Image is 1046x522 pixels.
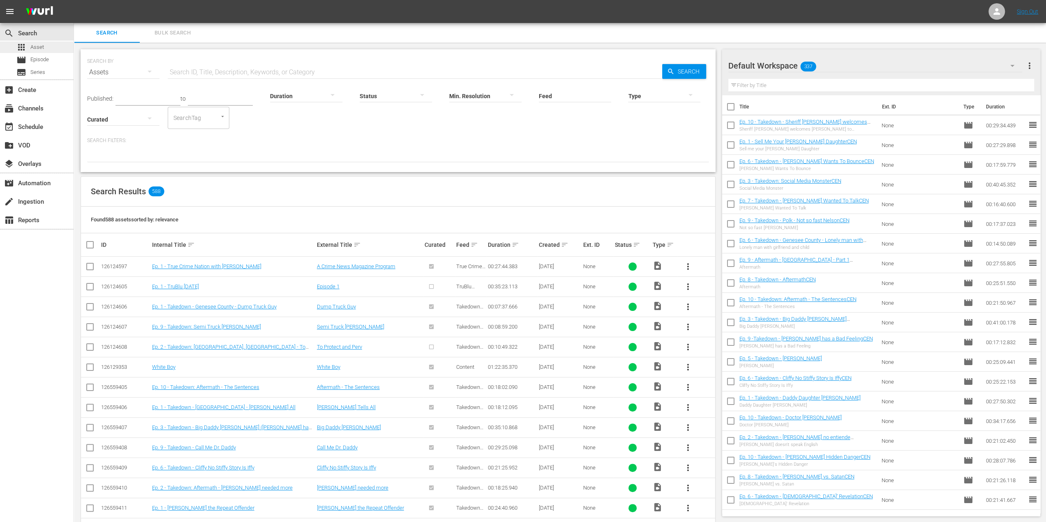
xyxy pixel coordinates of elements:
span: Takedown with [PERSON_NAME] [456,444,484,469]
a: Ep. 9 - Takedown - Polk - Not so fast NelsonCEN [739,217,850,223]
th: Type [958,95,981,118]
span: Video [653,261,663,271]
div: 126124597 [101,263,149,269]
div: 126559409 [101,465,149,471]
a: Ep. 3 - Takedown - Big Daddy [PERSON_NAME] ([PERSON_NAME] has done this before) [152,424,312,437]
td: None [878,194,960,214]
div: [DATE] [539,444,581,451]
div: Doctor [PERSON_NAME] [739,422,842,428]
span: Schedule [4,122,14,132]
div: Not so fast [PERSON_NAME] [739,225,850,230]
td: 00:17:37.023 [983,214,1028,234]
div: [PERSON_NAME] has a Bad Feeling [739,343,873,349]
a: Ep. 6 - Takedown - [DEMOGRAPHIC_DATA]’ RevelationCEN [739,493,873,499]
td: 00:27:29.898 [983,135,1028,155]
td: None [878,273,960,293]
button: more_vert [678,277,698,297]
button: Open [219,113,226,120]
a: [PERSON_NAME] Tells All [317,404,376,410]
span: Episode [30,55,49,64]
a: A Crime News Magazine Program [317,263,395,269]
span: Channels [4,103,14,113]
a: Ep. 10 - Takedown: Aftermath - The Sentences [152,384,259,390]
span: Episode [963,258,973,268]
a: Ep. 7 - Takedown - [PERSON_NAME] Wanted To TalkCEN [739,198,869,204]
img: ans4CAIJ8jUAAAAAAAAAAAAAAAAAAAAAAAAgQb4GAAAAAAAAAAAAAAAAAAAAAAAAJMjXAAAAAAAAAAAAAAAAAAAAAAAAgAT5G... [20,2,59,21]
span: Episode [963,455,973,465]
span: Takedown with [PERSON_NAME] [456,304,484,328]
span: Episode [963,219,973,229]
span: Bulk Search [145,28,201,38]
span: Episode [963,396,973,406]
button: more_vert [678,498,698,518]
div: [DATE] [539,404,581,410]
div: Curated [425,241,454,248]
span: Reports [4,215,14,225]
a: Ep. 9 -Takedown - [PERSON_NAME] has a Bad FeelingCEN [739,336,873,342]
span: reorder [1028,238,1038,248]
span: Episode [16,55,26,65]
a: Ep. 10 - Takedown - [PERSON_NAME] Hidden DangerCEN [739,454,871,460]
div: [DATE] [539,384,581,390]
div: 00:18:25.940 [488,485,536,491]
td: None [878,135,960,155]
td: 00:17:12.832 [983,332,1028,352]
a: Big Daddy [PERSON_NAME] [317,424,381,430]
th: Duration [981,95,1030,118]
div: Feed [456,240,485,250]
span: Video [653,341,663,351]
a: Ep. 1 - [PERSON_NAME] the Repeat Offender [152,505,254,511]
div: None [583,485,612,491]
div: None [583,444,612,451]
div: [DATE] [539,324,581,330]
div: 00:21:25.952 [488,465,536,471]
span: sort [353,241,361,248]
button: more_vert [678,317,698,337]
a: Ep. 6 - Takedown - Genesee County - Lonely man with girlfriend and childCEN [739,237,866,249]
span: TruBlu [DATE] with [PERSON_NAME] [456,283,484,308]
span: reorder [1028,159,1038,169]
div: Aftermath - The Sentences [739,304,857,309]
div: 126129353 [101,364,149,370]
span: Episode [963,337,973,347]
a: Ep. 6 - Takedown - [PERSON_NAME] Wants To BounceCEN [739,158,874,164]
button: more_vert [678,257,698,276]
span: Video [653,382,663,391]
span: Takedown with [PERSON_NAME] [456,324,484,348]
button: more_vert [678,418,698,437]
div: 126559407 [101,424,149,430]
td: 00:25:09.441 [983,352,1028,372]
span: Video [653,301,663,311]
a: Ep. 8 - Takedown - [PERSON_NAME] vs. SatanCEN [739,474,854,480]
span: Ingestion [4,197,14,207]
div: Duration [488,240,536,250]
span: sort [471,241,478,248]
a: [PERSON_NAME] the Repeat Offender [317,505,404,511]
span: Video [653,361,663,371]
span: Takedown with [PERSON_NAME] [456,404,484,429]
span: 588 [148,186,164,196]
div: 126559408 [101,444,149,451]
td: 00:29:34.439 [983,115,1028,135]
td: None [878,253,960,273]
span: reorder [1028,416,1038,425]
div: None [583,304,612,310]
div: 01:22:35.370 [488,364,536,370]
span: sort [667,241,674,248]
a: Ep. 3 - Takedown - Big Daddy [PERSON_NAME] ([PERSON_NAME] has done this before)CEN [739,316,850,328]
span: Create [4,85,14,95]
a: Ep. 10 - Takedown: Aftermath - The SentencesCEN [739,296,857,302]
div: [DATE] [539,283,581,290]
span: Video [653,462,663,472]
span: Content [456,364,474,370]
span: Episode [963,357,973,367]
div: 126124608 [101,344,149,350]
div: [DATE] [539,263,581,269]
a: Ep. 1 - Takedown - [GEOGRAPHIC_DATA] - [PERSON_NAME] All [152,404,296,410]
span: Episode [963,278,973,288]
div: 126124606 [101,304,149,310]
div: [PERSON_NAME] [739,363,822,368]
a: Ep. 2 - Takedown: Aftermath - [PERSON_NAME] needed more [152,485,293,491]
td: None [878,352,960,372]
td: None [878,490,960,510]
